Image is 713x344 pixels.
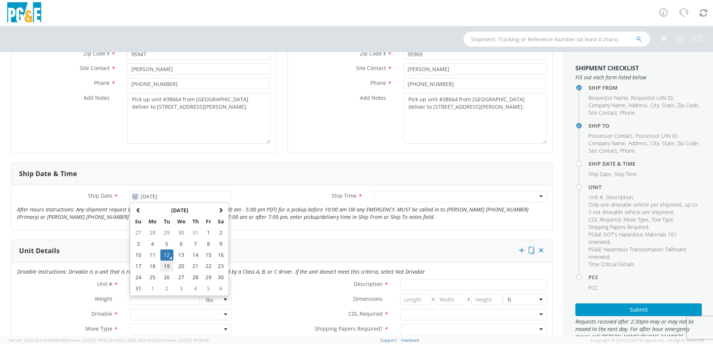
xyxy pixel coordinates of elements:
a: Feedback [401,337,420,343]
span: Tow Type [651,216,673,223]
span: CDL Required [588,216,621,223]
span: Possessor Contact [588,132,632,139]
td: 31 [189,227,202,238]
th: Mo [145,216,160,227]
i: After Hours Instructions: Any shipment request submitted after normal business hours (7:00 am - 5... [17,206,528,220]
li: , [588,171,612,178]
th: Select Month [145,205,214,216]
h4: Ship Date & Time [588,161,702,166]
h3: Unit Details [19,247,60,255]
span: State [662,140,674,147]
span: Address [628,140,647,147]
th: Th [189,216,202,227]
td: 1 [145,283,160,294]
h3: Ship Date & Time [19,170,77,178]
span: Phone [94,79,110,86]
span: Shipping Papers Required [588,223,648,230]
td: 28 [189,272,202,283]
span: Drivable [91,310,112,317]
span: Unit # [588,194,603,201]
span: Next Month [218,207,223,213]
li: , [677,140,699,147]
span: X [466,294,471,305]
li: , [588,194,604,201]
li: , [631,94,674,102]
span: Add Notes [360,94,386,101]
span: Previous Month [136,207,141,213]
span: City [650,102,659,109]
li: , [588,109,618,117]
td: 7 [189,238,202,249]
span: Ship Time [614,171,637,178]
span: Time Critical Details [588,261,634,268]
td: 13 [173,249,189,261]
td: 24 [132,272,145,283]
span: City [650,140,659,147]
td: 27 [132,227,145,238]
span: Zip Code [84,50,106,57]
li: , [588,231,700,246]
input: Width [436,294,466,305]
li: , [588,201,700,216]
td: 9 [214,238,227,249]
span: Ship Date [88,192,112,199]
td: 4 [189,283,202,294]
span: Address [628,102,647,109]
span: Dimensions [353,295,383,302]
td: 30 [173,227,189,238]
span: Company Name [588,102,625,109]
td: 14 [189,249,202,261]
th: Sa [214,216,227,227]
li: , [650,102,660,109]
span: Move Type [624,216,648,223]
li: , [588,132,634,140]
span: CDL Required [348,310,383,317]
li: , [650,140,660,147]
span: Phone [620,147,635,154]
td: 5 [202,283,215,294]
td: 17 [132,261,145,272]
td: 3 [173,283,189,294]
span: Requestor LAN ID [631,94,673,101]
span: Phone [370,79,386,86]
th: Fr [202,216,215,227]
span: Zip Code [677,102,698,109]
input: Shipment, Tracking or Reference Number (at least 4 chars) [464,32,650,47]
td: 12 [160,249,173,261]
td: 22 [202,261,215,272]
td: 30 [214,272,227,283]
li: , [588,223,649,231]
td: 2 [160,283,173,294]
span: Description [354,280,383,287]
span: Site Contact [588,109,617,116]
span: Client: 2025.14.0-db4321d [114,337,209,343]
span: Copyright © [DATE]-[DATE] Agistix Inc., All Rights Reserved [591,337,704,343]
span: PG&E DOT's Hazardous Materials 101 reviewed [588,231,677,245]
span: Ship Date [588,171,611,178]
span: master, [DATE] 10:42:29 [67,337,113,343]
td: 8 [202,238,215,249]
td: 2 [214,227,227,238]
th: Tu [160,216,173,227]
li: , [628,140,648,147]
td: 10 [132,249,145,261]
li: , [588,102,626,109]
span: Zip Code [677,140,698,147]
input: Height [471,294,502,305]
span: master, [DATE] 09:59:06 [163,337,209,343]
td: 15 [202,249,215,261]
h4: Ship To [588,123,702,128]
td: 3 [132,238,145,249]
td: 16 [214,249,227,261]
li: , [624,216,650,223]
li: , [606,194,634,201]
span: Requestor Name [588,94,628,101]
td: 31 [132,283,145,294]
span: Possessor LAN ID [635,132,677,139]
span: PCC [588,284,598,291]
a: Support [380,337,396,343]
span: Server: 2025.16.0-9544af67660 [9,337,113,343]
span: Add Notes [84,94,110,101]
td: 6 [173,238,189,249]
span: State [662,102,674,109]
